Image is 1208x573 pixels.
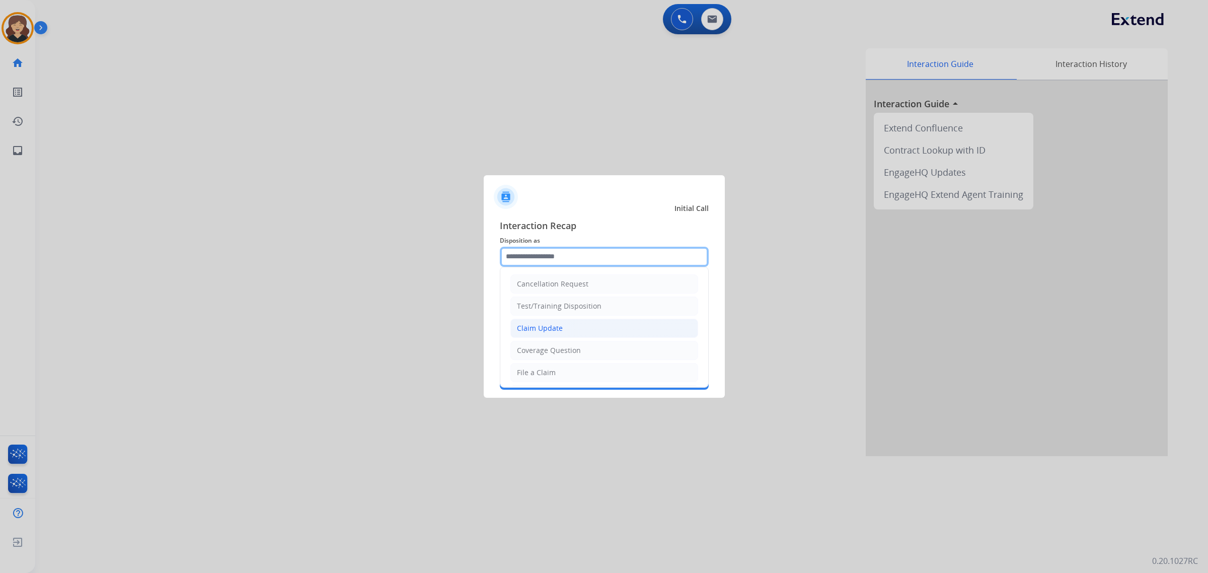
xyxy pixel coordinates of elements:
div: Test/Training Disposition [517,301,601,311]
div: Cancellation Request [517,279,588,289]
span: Disposition as [500,235,709,247]
div: File a Claim [517,368,556,378]
div: Claim Update [517,323,563,333]
div: Coverage Question [517,345,581,355]
img: contactIcon [494,185,518,209]
span: Initial Call [674,203,709,213]
span: Interaction Recap [500,219,709,235]
p: 0.20.1027RC [1152,555,1198,567]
